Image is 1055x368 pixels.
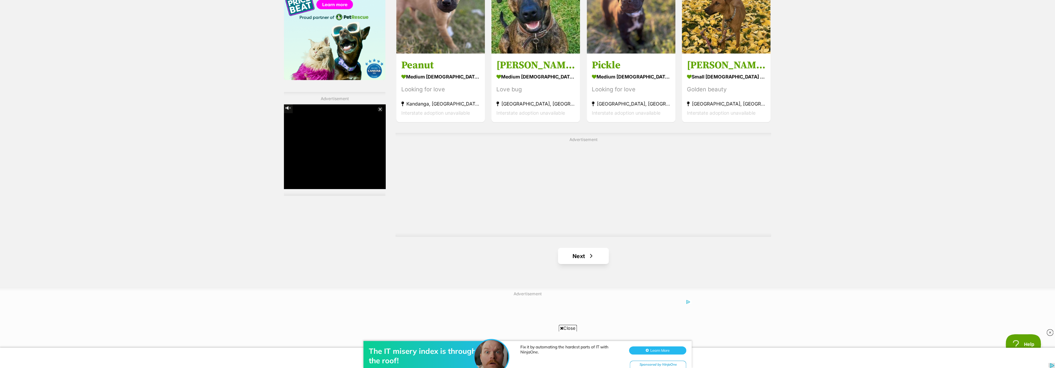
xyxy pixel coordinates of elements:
a: Pickle medium [DEMOGRAPHIC_DATA] Dog Looking for love [GEOGRAPHIC_DATA], [GEOGRAPHIC_DATA] Inters... [587,53,675,122]
a: [PERSON_NAME] small [DEMOGRAPHIC_DATA] Dog Golden beauty [GEOGRAPHIC_DATA], [GEOGRAPHIC_DATA] Int... [682,53,770,122]
iframe: Advertisement [284,105,385,189]
strong: small [DEMOGRAPHIC_DATA] Dog [687,71,765,81]
div: Sponsored by NinjaOne [630,33,686,42]
strong: [GEOGRAPHIC_DATA], [GEOGRAPHIC_DATA] [687,99,765,108]
strong: [GEOGRAPHIC_DATA], [GEOGRAPHIC_DATA] [496,99,575,108]
a: Next page [558,248,609,264]
span: Interstate adoption unavailable [496,110,565,115]
strong: [GEOGRAPHIC_DATA], [GEOGRAPHIC_DATA] [592,99,670,108]
div: Looking for love [401,85,480,94]
img: The IT misery index is through the roof! [474,13,508,46]
span: Interstate adoption unavailable [592,110,660,115]
div: The IT misery index is through the roof! [369,19,477,38]
strong: medium [DEMOGRAPHIC_DATA] Dog [592,71,670,81]
div: Looking for love [592,85,670,94]
div: Love bug [496,85,575,94]
span: Interstate adoption unavailable [401,110,470,115]
h3: [PERSON_NAME] [687,59,765,71]
div: Advertisement [284,92,385,196]
div: Fix it by automating the hardest parts of IT with NinjaOne. [520,17,622,27]
span: Interstate adoption unavailable [687,110,756,115]
nav: Pagination [396,248,771,264]
h3: Pickle [592,59,670,71]
a: [PERSON_NAME] medium [DEMOGRAPHIC_DATA] Dog Love bug [GEOGRAPHIC_DATA], [GEOGRAPHIC_DATA] Interst... [491,53,580,122]
strong: medium [DEMOGRAPHIC_DATA] Dog [496,71,575,81]
div: Golden beauty [687,85,765,94]
h3: [PERSON_NAME] [496,59,575,71]
a: Peanut medium [DEMOGRAPHIC_DATA] Dog Looking for love Kandanga, [GEOGRAPHIC_DATA] Interstate adop... [396,53,485,122]
iframe: Advertisement [419,145,747,230]
strong: medium [DEMOGRAPHIC_DATA] Dog [401,71,480,81]
span: Close [559,325,577,331]
img: close_rtb.svg [1047,329,1053,336]
h3: Peanut [401,59,480,71]
button: Learn More [629,19,686,27]
strong: Kandanga, [GEOGRAPHIC_DATA] [401,99,480,108]
div: Advertisement [396,133,771,237]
